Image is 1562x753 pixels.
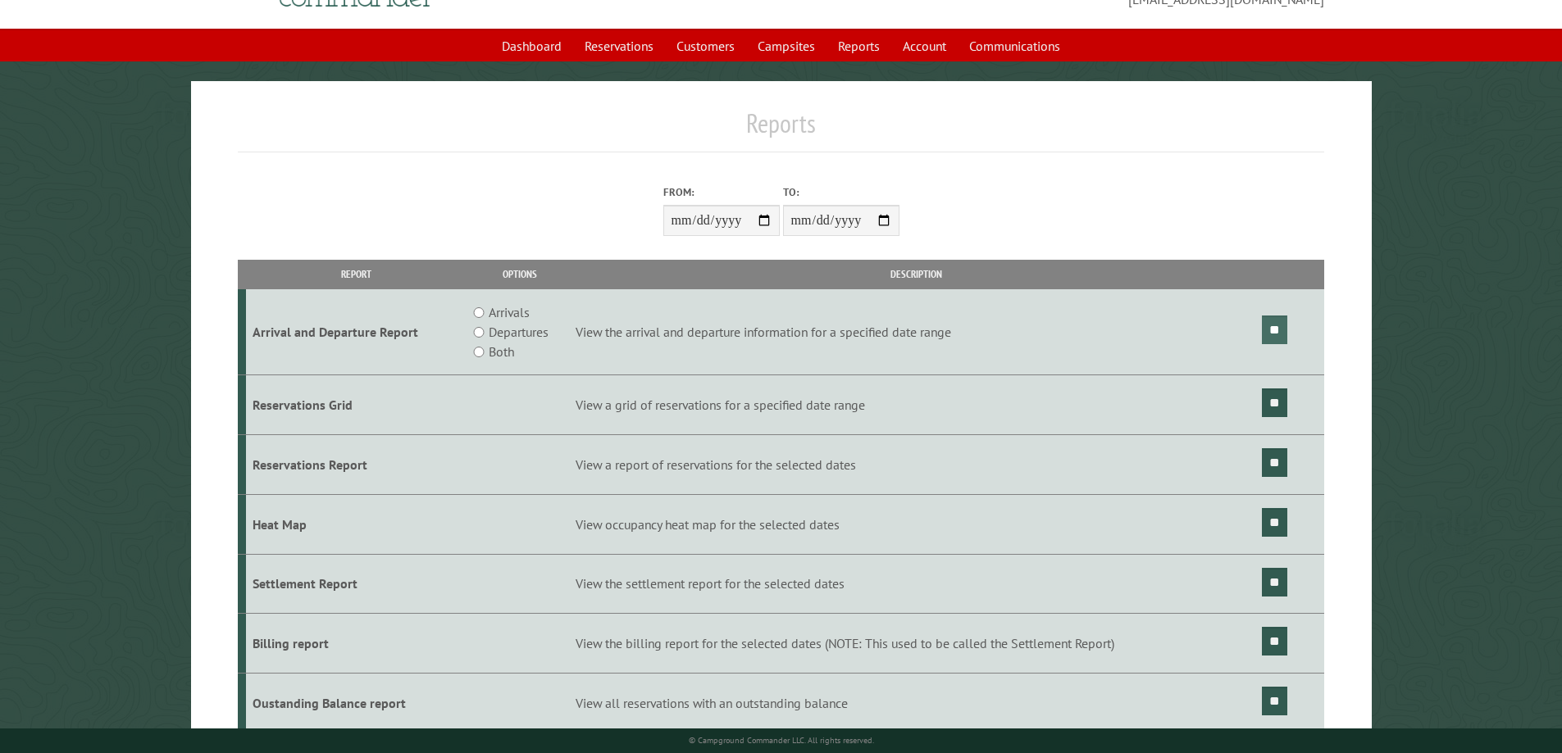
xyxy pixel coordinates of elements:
a: Campsites [748,30,825,61]
a: Reservations [575,30,663,61]
td: Arrival and Departure Report [246,289,467,375]
td: View all reservations with an outstanding balance [573,674,1259,733]
td: Settlement Report [246,554,467,614]
h1: Reports [238,107,1325,152]
label: From: [663,184,780,200]
small: © Campground Commander LLC. All rights reserved. [689,735,874,746]
label: Arrivals [489,302,530,322]
a: Reports [828,30,890,61]
td: View a report of reservations for the selected dates [573,434,1259,494]
td: Reservations Report [246,434,467,494]
label: Departures [489,322,549,342]
label: Both [489,342,514,361]
td: Billing report [246,614,467,674]
a: Customers [667,30,745,61]
th: Report [246,260,467,288]
a: Communications [959,30,1070,61]
td: Heat Map [246,494,467,554]
label: To: [783,184,899,200]
td: View the settlement report for the selected dates [573,554,1259,614]
td: View a grid of reservations for a specified date range [573,375,1259,435]
a: Dashboard [492,30,572,61]
td: Oustanding Balance report [246,674,467,733]
td: View the billing report for the selected dates (NOTE: This used to be called the Settlement Report) [573,614,1259,674]
td: View occupancy heat map for the selected dates [573,494,1259,554]
td: Reservations Grid [246,375,467,435]
th: Description [573,260,1259,288]
a: Account [893,30,956,61]
td: View the arrival and departure information for a specified date range [573,289,1259,375]
th: Options [466,260,572,288]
